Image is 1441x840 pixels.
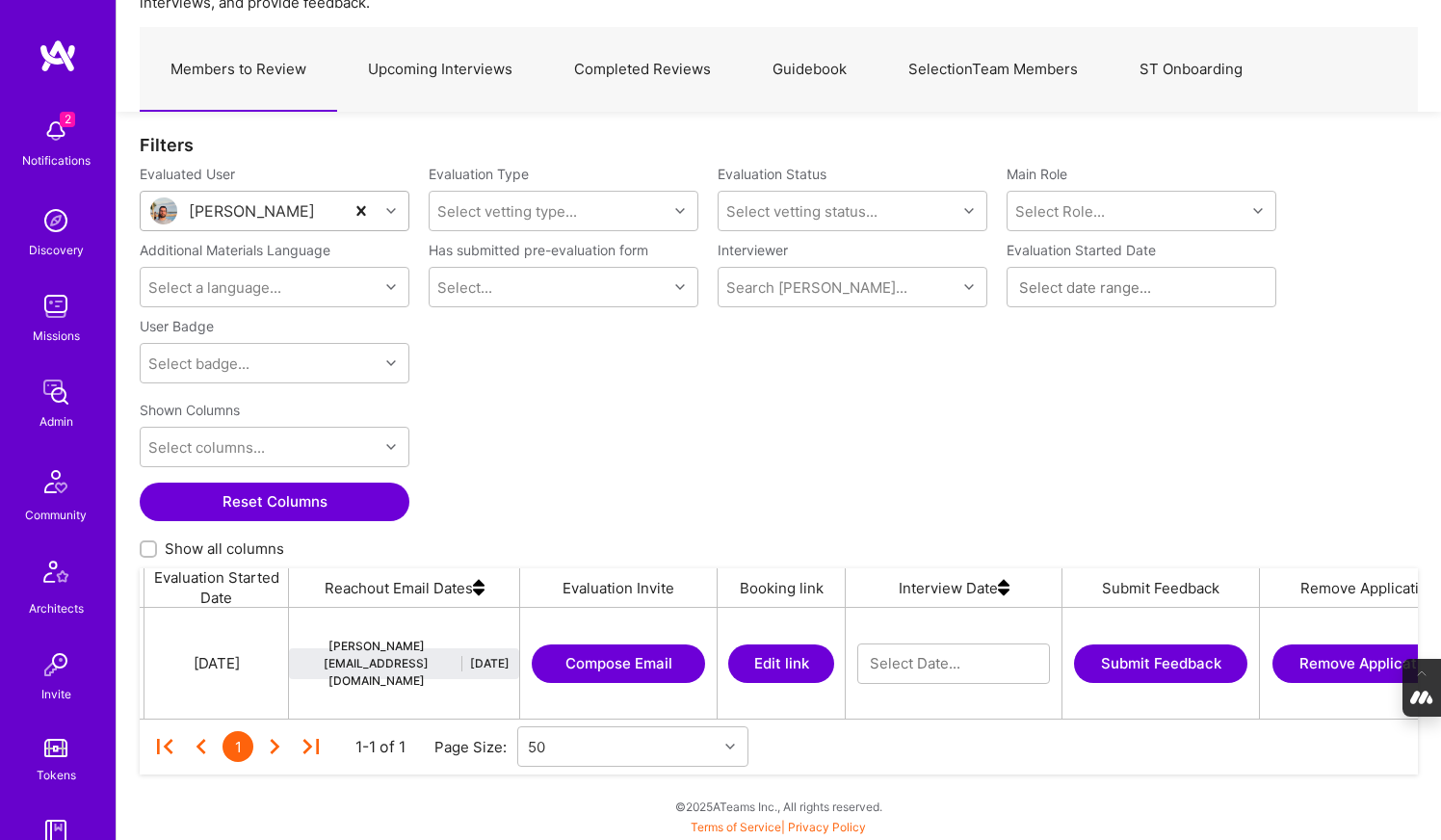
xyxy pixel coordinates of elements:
[728,644,834,683] button: Edit link
[532,644,705,683] button: Compose Email
[37,645,75,684] img: Invite
[116,782,1441,830] div: © 2025 ATeams Inc., All rights reserved.
[37,373,75,411] img: admin teamwork
[289,568,520,607] div: Reachout Email Dates
[429,165,529,183] label: Evaluation Type
[691,820,866,834] span: |
[429,241,648,259] label: Has submitted pre-evaluation form
[726,277,907,298] div: Search [PERSON_NAME]...
[386,358,396,368] i: icon Chevron
[39,411,73,432] div: Admin
[964,206,974,216] i: icon Chevron
[846,568,1062,607] div: Interview Date
[528,737,545,757] div: 50
[1019,277,1264,297] input: Select date range...
[144,568,289,607] div: Evaluation Started Date
[337,28,543,112] a: Upcoming Interviews
[788,820,866,834] a: Privacy Policy
[165,538,284,559] span: Show all columns
[37,112,75,150] img: bell
[37,765,76,785] div: Tokens
[1109,28,1273,112] a: ST Onboarding
[39,39,77,73] img: logo
[33,326,80,346] div: Missions
[140,317,214,335] label: User Badge
[742,28,878,112] a: Guidebook
[473,568,485,607] img: sort
[33,552,79,598] img: Architects
[437,277,492,298] div: Select...
[386,206,396,216] i: icon Chevron
[964,282,974,292] i: icon Chevron
[470,655,510,672] div: [DATE]
[543,28,742,112] a: Completed Reviews
[299,638,454,690] div: [PERSON_NAME][EMAIL_ADDRESS][DOMAIN_NAME]
[189,201,315,222] div: [PERSON_NAME]
[878,28,1109,112] a: SelectionTeam Members
[675,206,685,216] i: icon Chevron
[140,401,240,419] label: Shown Columns
[22,150,91,171] div: Notifications
[1253,206,1263,216] i: icon Chevron
[60,112,75,127] span: 2
[140,241,330,259] label: Additional Materials Language
[1062,568,1260,607] div: Submit Feedback
[718,241,987,259] label: Interviewer
[148,437,265,458] div: Select columns...
[25,505,87,525] div: Community
[148,354,249,374] div: Select badge...
[150,197,177,224] img: User Avatar
[194,653,240,673] div: [DATE]
[386,442,396,452] i: icon Chevron
[29,598,84,618] div: Architects
[675,282,685,292] i: icon Chevron
[718,568,846,607] div: Booking link
[37,287,75,326] img: teamwork
[726,201,878,222] div: Select vetting status...
[44,739,67,757] img: tokens
[148,277,281,298] div: Select a language...
[434,737,517,757] div: Page Size:
[355,737,406,757] div: 1-1 of 1
[437,201,577,222] div: Select vetting type...
[29,240,84,260] div: Discovery
[37,201,75,240] img: discovery
[1015,201,1105,222] div: Select Role...
[140,28,337,112] a: Members to Review
[718,165,826,183] label: Evaluation Status
[691,820,781,834] a: Terms of Service
[386,282,396,292] i: icon Chevron
[41,684,71,704] div: Invite
[140,135,1418,155] div: Filters
[1074,644,1247,683] button: Submit Feedback
[223,731,253,762] div: 1
[1007,165,1276,183] label: Main Role
[1007,241,1276,259] label: Evaluation Started Date
[870,654,1037,673] input: Select Date...
[520,568,718,607] div: Evaluation Invite
[998,568,1009,607] img: sort
[140,483,409,521] button: Reset Columns
[725,742,735,751] i: icon Chevron
[33,459,79,505] img: Community
[140,165,409,183] label: Evaluated User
